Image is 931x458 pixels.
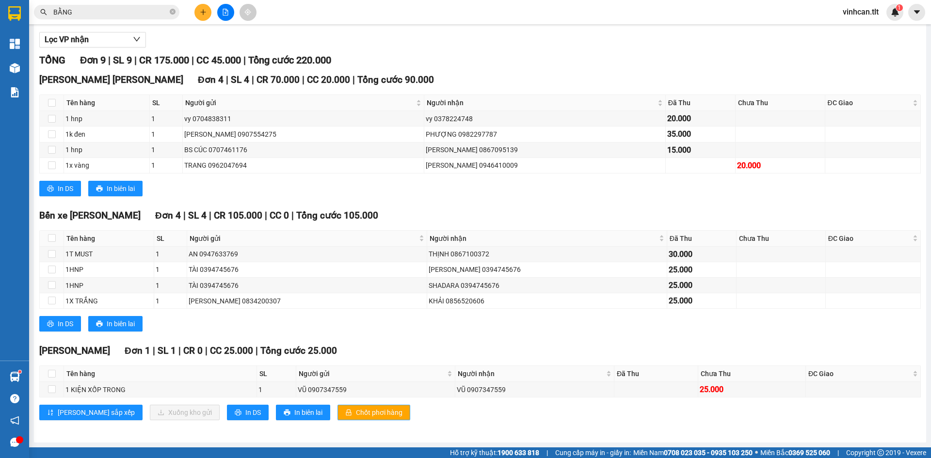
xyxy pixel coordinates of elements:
span: | [153,345,155,356]
span: SL 4 [188,210,207,221]
span: CR 175.000 [139,54,189,66]
button: plus [194,4,211,21]
span: | [265,210,267,221]
img: warehouse-icon [10,63,20,73]
span: Người gửi [185,97,414,108]
button: printerIn biên lai [88,316,143,332]
span: In DS [245,407,261,418]
span: [PERSON_NAME] [PERSON_NAME] [39,74,183,85]
div: [PERSON_NAME] 0907554275 [184,129,422,140]
div: 25.000 [669,264,735,276]
img: logo-vxr [8,6,21,21]
span: Đơn 1 [125,345,150,356]
sup: 1 [896,4,903,11]
span: printer [284,409,290,417]
th: SL [154,231,187,247]
div: TRANG 0962047694 [184,160,422,171]
img: solution-icon [10,87,20,97]
span: Tổng cước 105.000 [296,210,378,221]
span: In biên lai [107,183,135,194]
span: SL 1 [158,345,176,356]
span: aim [244,9,251,16]
span: file-add [222,9,229,16]
th: Tên hàng [64,95,150,111]
span: question-circle [10,394,19,403]
span: Tổng cước 90.000 [357,74,434,85]
div: [PERSON_NAME] 0867095139 [426,144,664,155]
th: SL [150,95,183,111]
span: Tổng cước 25.000 [260,345,337,356]
input: Tìm tên, số ĐT hoặc mã đơn [53,7,168,17]
div: 1 hnp [65,113,148,124]
div: 25.000 [700,383,804,395]
strong: 0369 525 060 [788,449,830,457]
span: | [226,74,228,85]
text: CTTLT1508250041 [45,46,177,63]
span: search [40,9,47,16]
span: | [205,345,208,356]
button: downloadXuống kho gửi [150,405,220,420]
button: Lọc VP nhận [39,32,146,47]
img: dashboard-icon [10,39,20,49]
div: 1 [258,384,295,395]
div: [PERSON_NAME] 0394745676 [429,264,665,275]
div: 20.000 [737,159,823,172]
span: | [183,210,186,221]
div: 20.000 [667,112,734,125]
div: 1k đen [65,129,148,140]
div: 1 [151,113,181,124]
div: PHƯỢNG 0982297787 [426,129,664,140]
span: SL 9 [113,54,132,66]
span: printer [96,320,103,328]
span: caret-down [913,8,921,16]
span: Đơn 4 [198,74,224,85]
th: Chưa Thu [737,231,825,247]
span: ĐC Giao [828,233,911,244]
span: Bến xe [PERSON_NAME] [39,210,141,221]
span: message [10,438,19,447]
img: icon-new-feature [891,8,899,16]
span: | [209,210,211,221]
div: 25.000 [669,295,735,307]
div: TÀI 0394745676 [189,264,425,275]
span: | [134,54,137,66]
div: vy 0704838311 [184,113,422,124]
th: Đã Thu [666,95,736,111]
span: Lọc VP nhận [45,33,89,46]
div: TÀI 0394745676 [189,280,425,291]
div: vy 0378224748 [426,113,664,124]
span: copyright [877,449,884,456]
div: 1HNP [65,264,152,275]
span: Đơn 4 [155,210,181,221]
span: | [243,54,246,66]
button: lockChốt phơi hàng [337,405,410,420]
span: CR 105.000 [214,210,262,221]
span: | [178,345,181,356]
span: Đơn 9 [80,54,106,66]
div: 1 [156,280,185,291]
span: down [133,35,141,43]
span: notification [10,416,19,425]
button: sort-ascending[PERSON_NAME] sắp xếp [39,405,143,420]
span: | [302,74,305,85]
span: [PERSON_NAME] sắp xếp [58,407,135,418]
span: | [546,447,548,458]
div: 25.000 [669,279,735,291]
div: 1 [156,249,185,259]
span: Miền Nam [633,447,753,458]
span: vinhcan.tlt [835,6,886,18]
strong: 0708 023 035 - 0935 103 250 [664,449,753,457]
span: | [108,54,111,66]
div: 35.000 [667,128,734,140]
span: printer [47,320,54,328]
div: VŨ 0907347559 [457,384,612,395]
th: Chưa Thu [698,366,806,382]
span: CC 45.000 [196,54,241,66]
span: In DS [58,318,73,329]
div: 1x vàng [65,160,148,171]
span: In biên lai [107,318,135,329]
button: aim [240,4,257,21]
th: Đã Thu [667,231,737,247]
button: caret-down [908,4,925,21]
button: file-add [217,4,234,21]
